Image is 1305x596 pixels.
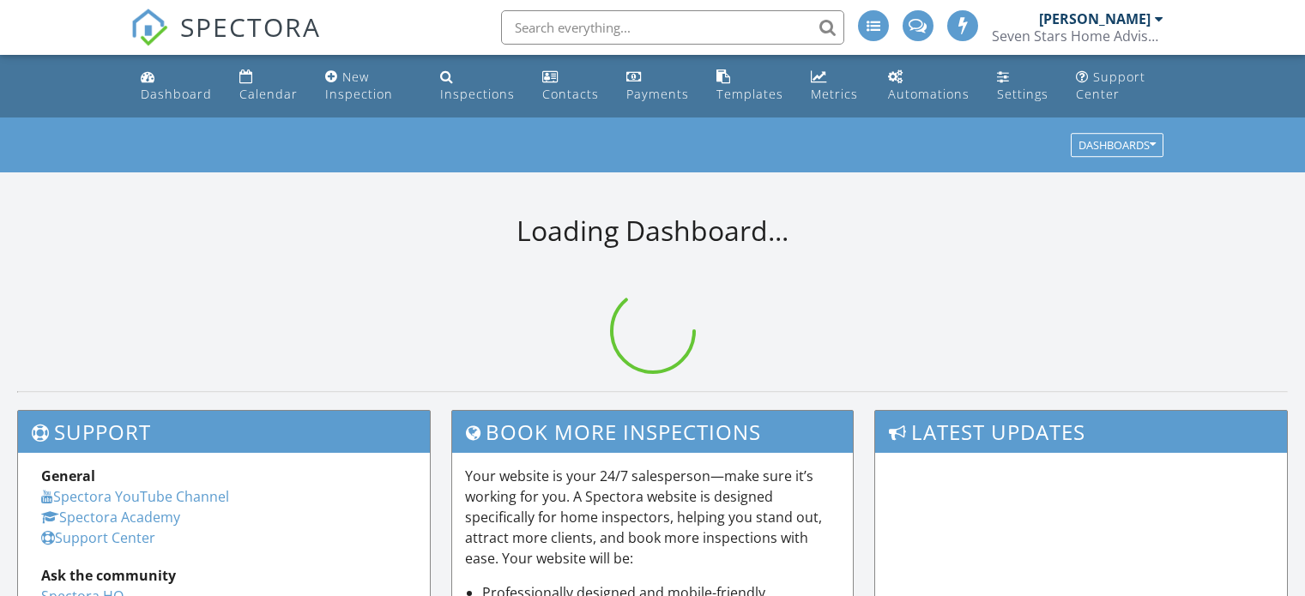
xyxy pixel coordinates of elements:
div: [PERSON_NAME] [1039,10,1151,27]
img: The Best Home Inspection Software - Spectora [130,9,168,46]
div: Inspections [440,86,515,102]
div: Dashboards [1078,140,1156,152]
div: Dashboard [141,86,212,102]
a: Support Center [1069,62,1171,111]
div: Templates [716,86,783,102]
a: Spectora Academy [41,508,180,527]
a: Calendar [233,62,305,111]
h3: Book More Inspections [452,411,854,453]
div: Seven Stars Home Advisors [992,27,1163,45]
div: Settings [997,86,1048,102]
div: Automations [888,86,970,102]
a: Spectora YouTube Channel [41,487,229,506]
a: SPECTORA [130,23,321,59]
a: Templates [710,62,790,111]
div: Payments [626,86,689,102]
div: New Inspection [325,69,393,102]
h3: Support [18,411,430,453]
div: Contacts [542,86,599,102]
a: Inspections [433,62,522,111]
div: Calendar [239,86,298,102]
input: Search everything... [501,10,844,45]
div: Metrics [811,86,858,102]
div: Ask the community [41,565,407,586]
span: SPECTORA [180,9,321,45]
a: Settings [990,62,1055,111]
a: New Inspection [318,62,419,111]
strong: General [41,467,95,485]
button: Dashboards [1071,134,1163,158]
a: Contacts [535,62,606,111]
a: Automations (Advanced) [881,62,976,111]
a: Dashboard [134,62,219,111]
a: Metrics [804,62,867,111]
p: Your website is your 24/7 salesperson—make sure it’s working for you. A Spectora website is desig... [465,466,841,569]
a: Payments [619,62,696,111]
div: Support Center [1076,69,1145,102]
a: Support Center [41,528,155,547]
h3: Latest Updates [875,411,1287,453]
